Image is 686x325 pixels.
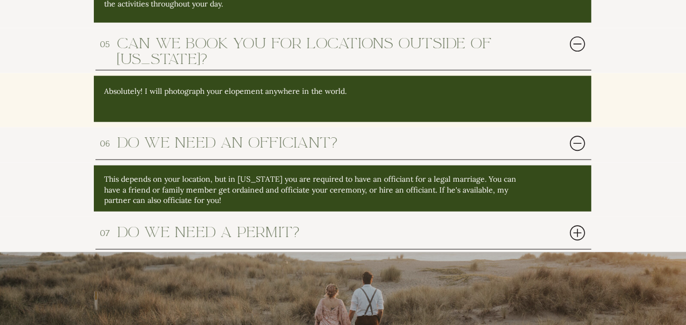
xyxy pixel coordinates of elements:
h2: do we need a permit? [117,225,529,239]
h3: 07 [100,227,113,235]
h3: 06 [100,137,113,146]
h2: do we need an officiant? [117,135,529,149]
p: Absolutely! I will photograph your elopement anywhere in the world. [104,87,521,115]
p: This depends on your location, but in [US_STATE] you are required to have an officiant for a lega... [104,174,521,206]
h2: can we book you for locations outside of [US_STATE]? [117,36,529,50]
h3: 05 [100,38,113,47]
